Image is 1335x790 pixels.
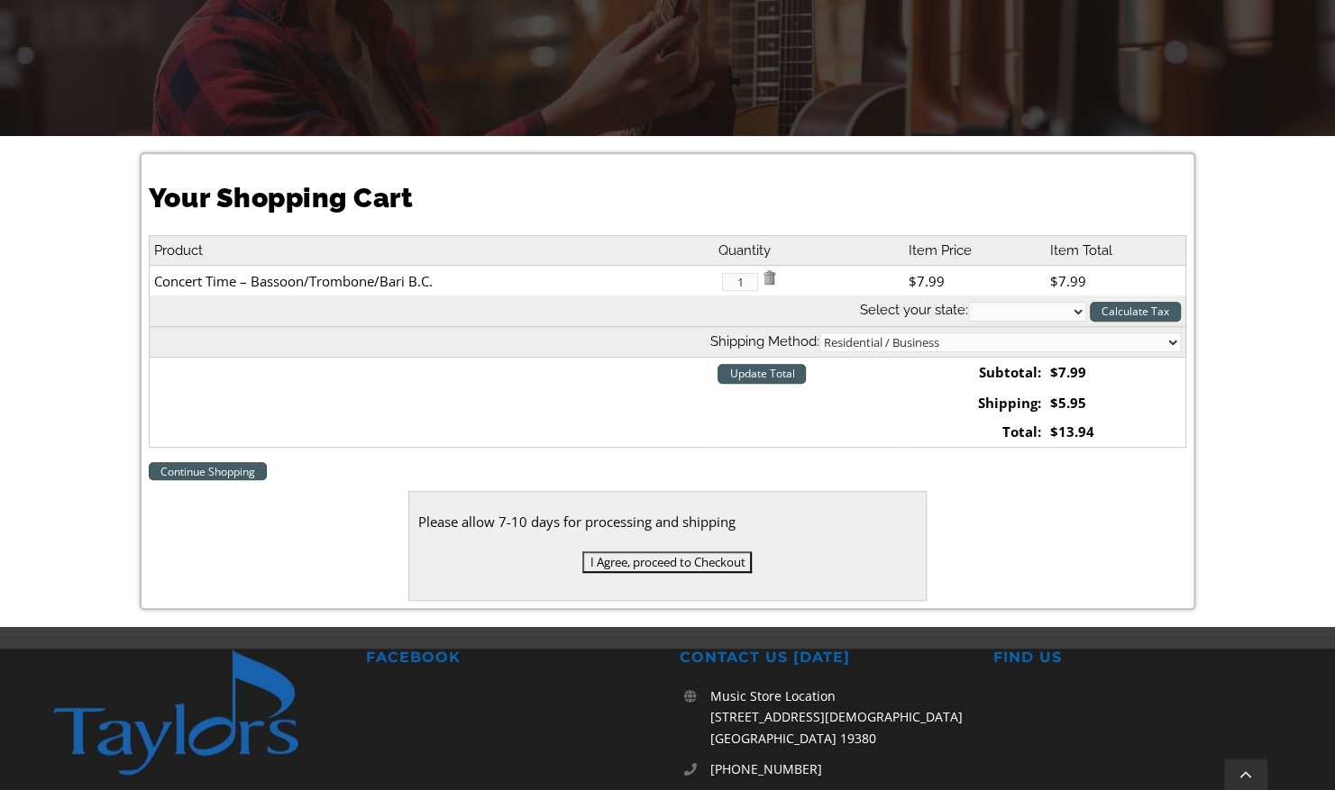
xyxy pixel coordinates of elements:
input: Update Total [718,364,806,384]
td: $13.94 [1046,417,1186,447]
div: Please allow 7-10 days for processing and shipping [418,510,918,533]
input: Calculate Tax [1090,302,1181,322]
td: $7.99 [1046,357,1186,387]
img: footer-logo [52,649,336,776]
th: Quantity [713,235,904,266]
td: Concert Time – Bassoon/Trombone/Bari B.C. [149,266,713,295]
th: Item Total [1046,235,1186,266]
a: Remove item from cart [762,271,776,289]
img: Remove Item [762,270,776,285]
td: $7.99 [904,266,1046,295]
td: Total: [904,417,1046,447]
select: State billing address [968,302,1086,322]
p: Music Store Location [STREET_ADDRESS][DEMOGRAPHIC_DATA] [GEOGRAPHIC_DATA] 19380 [710,686,969,749]
th: Product [149,235,713,266]
td: Subtotal: [904,357,1046,387]
td: $7.99 [1046,266,1186,295]
input: I Agree, proceed to Checkout [582,551,752,573]
td: $5.95 [1046,388,1186,418]
th: Shipping Method: [149,326,1185,357]
a: [PHONE_NUMBER] [710,758,969,780]
h2: FACEBOOK [366,649,655,667]
h1: Your Shopping Cart [149,179,1186,217]
h2: FIND US [993,649,1283,667]
a: Continue Shopping [149,462,267,480]
td: Shipping: [904,388,1046,418]
th: Item Price [904,235,1046,266]
th: Select your state: [149,295,1185,326]
h2: CONTACT US [DATE] [680,649,969,667]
